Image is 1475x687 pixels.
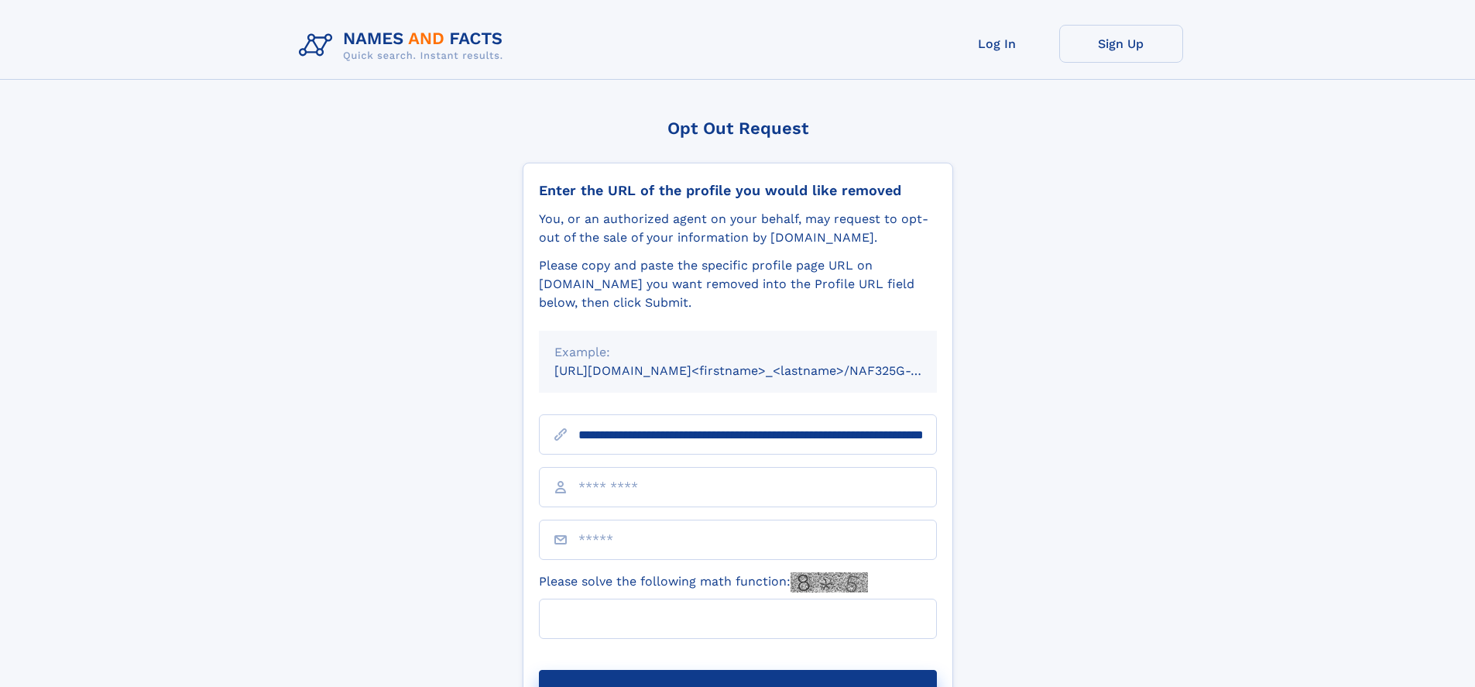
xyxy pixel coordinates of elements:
[554,343,921,362] div: Example:
[554,363,966,378] small: [URL][DOMAIN_NAME]<firstname>_<lastname>/NAF325G-xxxxxxxx
[523,119,953,138] div: Opt Out Request
[935,25,1059,63] a: Log In
[539,182,937,199] div: Enter the URL of the profile you would like removed
[1059,25,1183,63] a: Sign Up
[539,210,937,247] div: You, or an authorized agent on your behalf, may request to opt-out of the sale of your informatio...
[293,25,516,67] img: Logo Names and Facts
[539,256,937,312] div: Please copy and paste the specific profile page URL on [DOMAIN_NAME] you want removed into the Pr...
[539,572,868,593] label: Please solve the following math function:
